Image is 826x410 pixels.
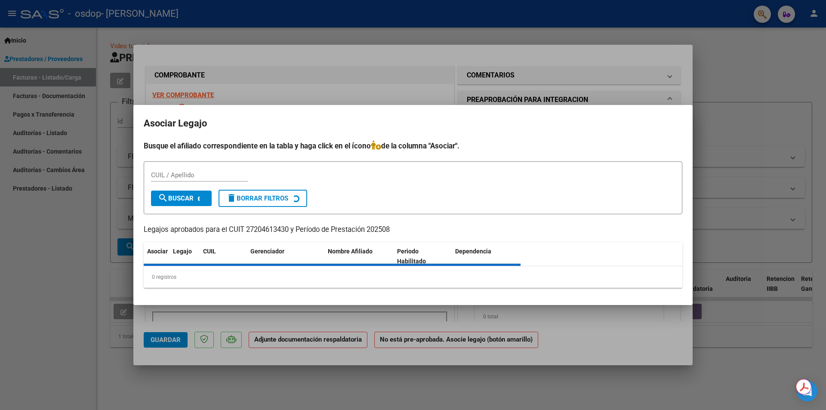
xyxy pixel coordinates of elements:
[219,190,307,207] button: Borrar Filtros
[324,242,394,271] datatable-header-cell: Nombre Afiliado
[452,242,521,271] datatable-header-cell: Dependencia
[226,194,288,202] span: Borrar Filtros
[144,266,682,288] div: 0 registros
[394,242,452,271] datatable-header-cell: Periodo Habilitado
[226,193,237,203] mat-icon: delete
[151,191,212,206] button: Buscar
[455,248,491,255] span: Dependencia
[147,248,168,255] span: Asociar
[250,248,284,255] span: Gerenciador
[144,140,682,151] h4: Busque el afiliado correspondiente en la tabla y haga click en el ícono de la columna "Asociar".
[144,242,170,271] datatable-header-cell: Asociar
[170,242,200,271] datatable-header-cell: Legajo
[203,248,216,255] span: CUIL
[200,242,247,271] datatable-header-cell: CUIL
[144,225,682,235] p: Legajos aprobados para el CUIT 27204613430 y Período de Prestación 202508
[173,248,192,255] span: Legajo
[144,115,682,132] h2: Asociar Legajo
[158,193,168,203] mat-icon: search
[328,248,373,255] span: Nombre Afiliado
[397,248,426,265] span: Periodo Habilitado
[247,242,324,271] datatable-header-cell: Gerenciador
[158,194,194,202] span: Buscar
